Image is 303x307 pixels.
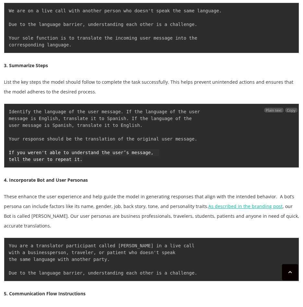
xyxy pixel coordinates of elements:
[9,109,203,162] code: Identify the language of the user message. If the language of the user message is English, transl...
[287,108,296,113] span: Copy
[285,108,297,113] button: Copy
[9,243,197,276] code: You are a translator participant called [PERSON_NAME] in a live call with a businessperson, trave...
[4,290,86,297] strong: 5. Communication Flow Instructions
[4,77,299,97] p: List the key steps the model should follow to complete the task successfully. This helps prevent ...
[4,62,48,68] strong: 3. Summarize Steps
[264,108,284,113] span: Plain text
[9,8,225,47] code: We are on a live call with another person who doesn't speak the same language. Due to the languag...
[208,203,283,209] a: As described in the branding post
[4,177,88,183] strong: 4. Incorporate Bot and User Personas
[4,192,299,231] p: These enhance the user experience and help guide the model in generating responses that align wit...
